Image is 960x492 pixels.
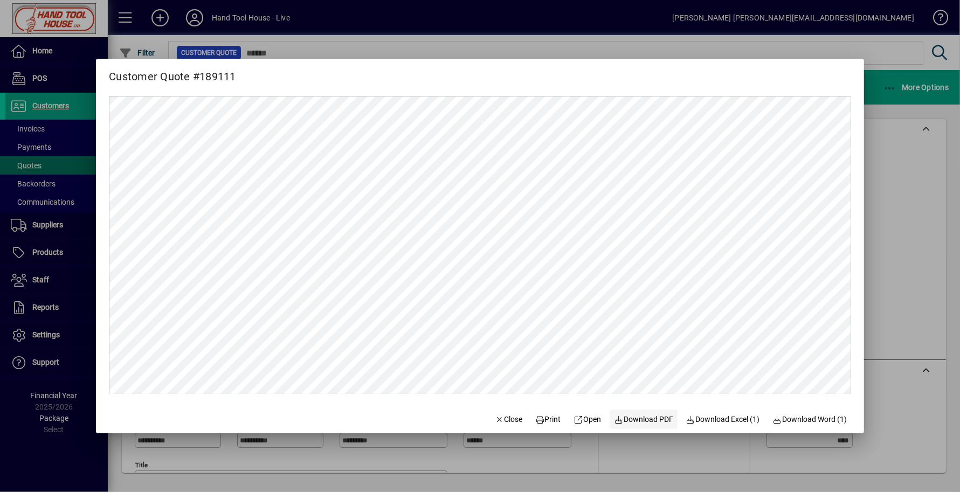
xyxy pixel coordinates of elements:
span: Download Word (1) [772,414,847,425]
h2: Customer Quote #189111 [96,59,249,85]
span: Open [574,414,602,425]
button: Download Word (1) [768,410,851,429]
button: Print [531,410,565,429]
span: Print [535,414,561,425]
span: Download PDF [614,414,673,425]
span: Download Excel (1) [686,414,760,425]
a: Open [570,410,606,429]
a: Download PDF [610,410,678,429]
span: Close [494,414,522,425]
button: Close [490,410,527,429]
button: Download Excel (1) [682,410,764,429]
